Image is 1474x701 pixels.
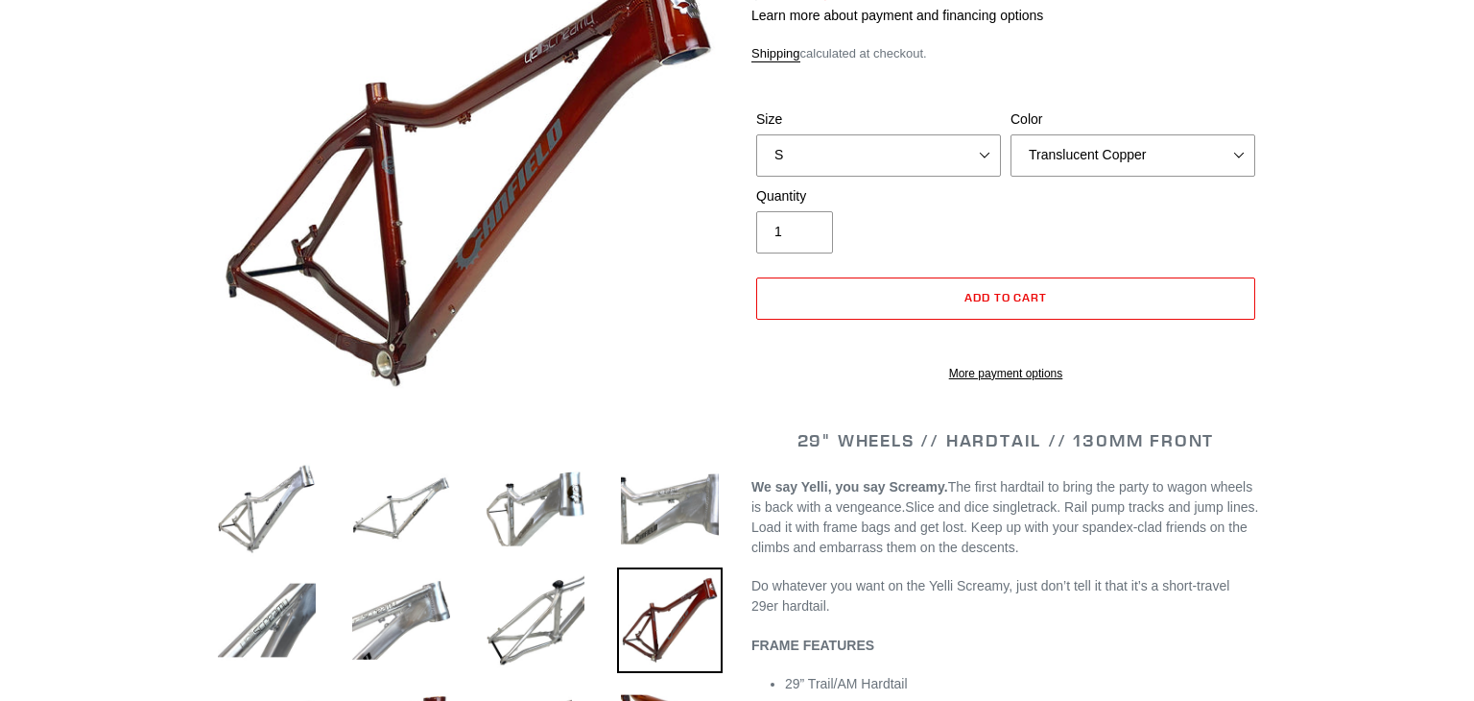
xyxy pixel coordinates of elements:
span: Do whatever you want on the Yelli Screamy, just don’t tell it that it’s a short-travel 29er hardt... [751,578,1229,614]
span: The first hardtail to bring the party to wagon wheels is back with a vengeance. [751,479,1252,515]
label: Size [756,109,1001,130]
img: Load image into Gallery viewer, YELLI SCREAMY - Frame Only [348,456,454,562]
img: Load image into Gallery viewer, YELLI SCREAMY - Frame Only [617,568,723,673]
div: calculated at checkout. [751,44,1260,63]
img: Load image into Gallery viewer, YELLI SCREAMY - Frame Only [348,568,454,673]
img: Load image into Gallery viewer, YELLI SCREAMY - Frame Only [483,568,588,673]
span: 29" WHEELS // HARDTAIL // 130MM FRONT [797,429,1215,451]
a: More payment options [756,365,1255,382]
button: Add to cart [756,278,1255,320]
b: FRAME FEATURES [751,638,874,653]
a: Shipping [751,46,800,62]
img: Load image into Gallery viewer, YELLI SCREAMY - Frame Only [214,568,320,673]
img: Load image into Gallery viewer, YELLI SCREAMY - Frame Only [483,456,588,562]
a: Learn more about payment and financing options [751,8,1043,23]
span: Add to cart [964,290,1048,304]
img: Load image into Gallery viewer, YELLI SCREAMY - Frame Only [214,456,320,562]
p: Slice and dice singletrack. Rail pump tracks and jump lines. Load it with frame bags and get lost... [751,477,1260,558]
b: We say Yelli, you say Screamy. [751,479,948,495]
label: Color [1010,109,1255,130]
img: Load image into Gallery viewer, YELLI SCREAMY - Frame Only [617,456,723,562]
label: Quantity [756,186,1001,206]
span: 29” Trail/AM Hardtail [785,676,908,691]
